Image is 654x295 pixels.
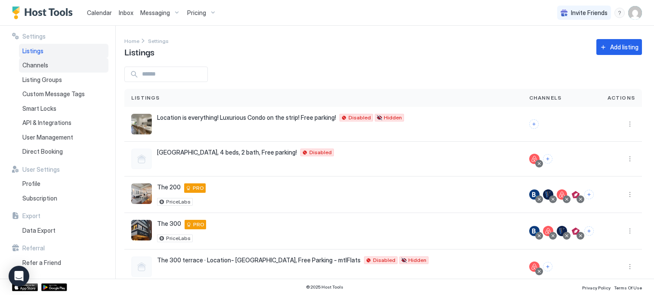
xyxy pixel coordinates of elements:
[22,105,56,113] span: Smart Locks
[571,9,608,17] span: Invite Friends
[596,39,642,55] button: Add listing
[131,220,152,240] div: listing image
[584,190,594,199] button: Connect channels
[22,33,46,40] span: Settings
[148,36,169,45] a: Settings
[124,45,154,58] span: Listings
[41,283,67,291] a: Google Play Store
[22,76,62,84] span: Listing Groups
[19,191,108,206] a: Subscription
[625,189,635,200] div: menu
[157,114,336,122] span: Location is everything! Luxurious Condo on the strip! Free parking!
[139,67,207,82] input: Input Field
[22,47,43,55] span: Listings
[625,262,635,272] div: menu
[19,130,108,145] a: User Management
[19,176,108,191] a: Profile
[625,226,635,236] div: menu
[625,226,635,236] button: More options
[22,90,85,98] span: Custom Message Tags
[12,6,77,19] a: Host Tools Logo
[529,94,562,102] span: Channels
[614,8,625,18] div: menu
[625,119,635,129] button: More options
[22,227,56,234] span: Data Export
[19,223,108,238] a: Data Export
[9,266,29,286] div: Open Intercom Messenger
[22,148,63,155] span: Direct Booking
[22,134,73,141] span: User Management
[140,9,170,17] span: Messaging
[625,119,635,129] div: menu
[306,284,343,290] span: © 2025 Host Tools
[529,119,539,129] button: Connect channels
[582,283,611,292] a: Privacy Policy
[157,256,361,264] span: The 300 terrace · Location- [GEOGRAPHIC_DATA], Free Parking - mtlFlats
[157,220,181,228] span: The 300
[187,9,206,17] span: Pricing
[124,36,139,45] a: Home
[19,101,108,116] a: Smart Locks
[193,184,204,192] span: PRO
[19,44,108,58] a: Listings
[119,9,133,16] span: Inbox
[193,221,204,228] span: PRO
[625,154,635,164] button: More options
[131,94,160,102] span: Listings
[543,262,552,271] button: Connect channels
[22,212,40,220] span: Export
[119,8,133,17] a: Inbox
[22,180,40,188] span: Profile
[543,154,552,164] button: Connect channels
[19,58,108,73] a: Channels
[87,8,112,17] a: Calendar
[12,283,38,291] a: App Store
[131,183,152,204] div: listing image
[22,195,57,202] span: Subscription
[148,38,169,44] span: Settings
[19,116,108,130] a: API & Integrations
[87,9,112,16] span: Calendar
[22,259,61,267] span: Refer a Friend
[131,114,152,134] div: listing image
[148,36,169,45] div: Breadcrumb
[157,149,297,156] span: [GEOGRAPHIC_DATA], 4 beds, 2 bath, Free parking!
[614,283,642,292] a: Terms Of Use
[625,154,635,164] div: menu
[582,285,611,290] span: Privacy Policy
[610,43,639,52] div: Add listing
[19,87,108,101] a: Custom Message Tags
[625,262,635,272] button: More options
[22,244,45,252] span: Referral
[628,6,642,20] div: User profile
[608,94,635,102] span: Actions
[19,144,108,159] a: Direct Booking
[22,166,60,173] span: User Settings
[584,226,594,236] button: Connect channels
[124,38,139,44] span: Home
[157,183,181,191] span: The 200
[124,36,139,45] div: Breadcrumb
[614,285,642,290] span: Terms Of Use
[19,73,108,87] a: Listing Groups
[19,255,108,270] a: Refer a Friend
[625,189,635,200] button: More options
[22,119,71,127] span: API & Integrations
[22,61,48,69] span: Channels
